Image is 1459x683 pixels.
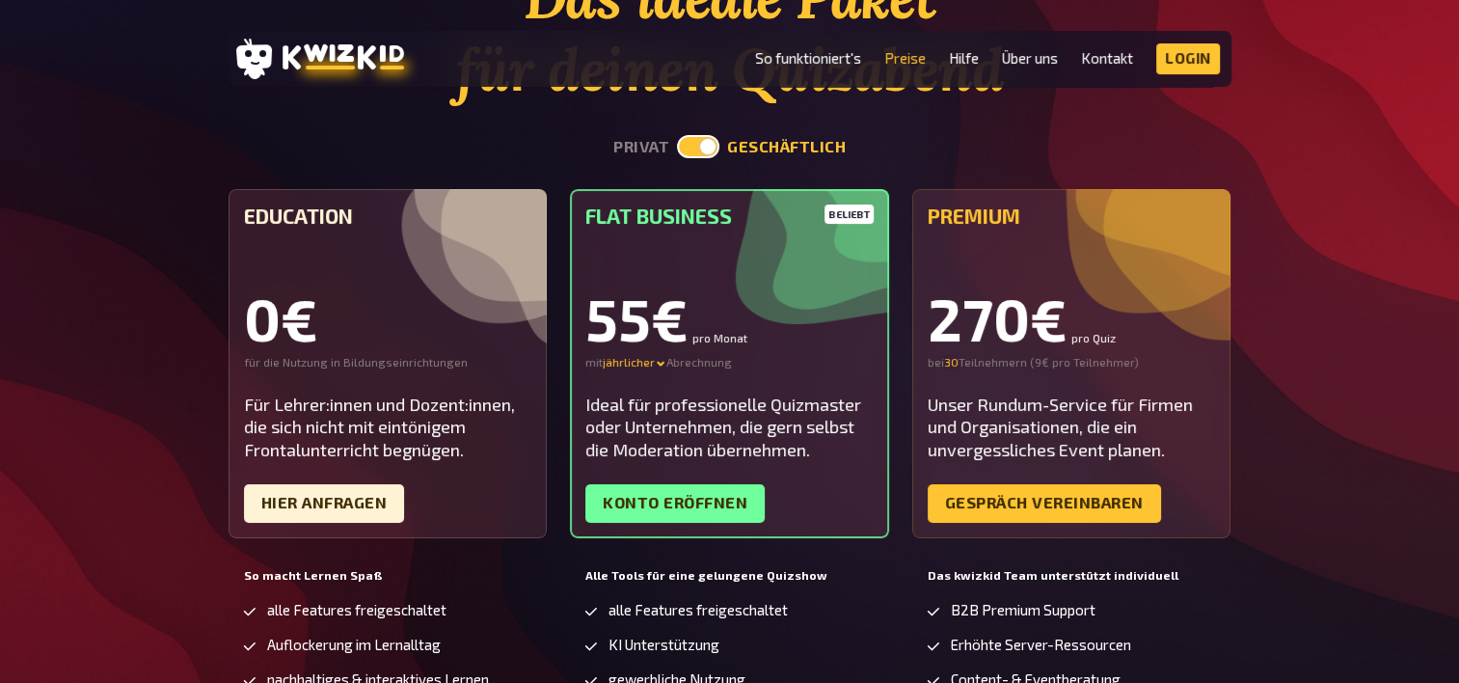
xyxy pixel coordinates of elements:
h5: Education [244,205,532,228]
a: Preise [884,50,926,67]
div: Für Lehrer:innen und Dozent:innen, die sich nicht mit eintönigem Frontalunterricht begnügen. [244,394,532,461]
div: 55€ [585,289,874,347]
div: für die Nutzung in Bildungseinrichtungen [244,355,532,370]
span: alle Features freigeschaltet [608,602,788,618]
a: So funktioniert's [755,50,861,67]
a: Hilfe [949,50,979,67]
a: Über uns [1002,50,1058,67]
small: pro Monat [692,332,747,343]
span: alle Features freigeschaltet [267,602,446,618]
div: bei Teilnehmern ( 9€ pro Teilnehmer ) [928,355,1216,370]
a: Konto eröffnen [585,484,765,523]
a: Gespräch vereinbaren [928,484,1161,523]
a: Kontakt [1081,50,1133,67]
button: geschäftlich [727,138,846,156]
button: privat [613,138,669,156]
a: Login [1156,43,1220,74]
h5: Premium [928,205,1216,228]
div: 0€ [244,289,532,347]
h5: So macht Lernen Spaß [244,569,532,583]
small: pro Quiz [1071,332,1116,343]
span: Erhöhte Server-Ressourcen [951,637,1131,653]
h5: Das kwizkid Team unterstützt individuell [928,569,1216,583]
a: Hier Anfragen [244,484,405,523]
div: jährlicher [603,355,666,370]
span: B2B Premium Support [951,602,1095,618]
span: Auflockerung im Lernalltag [267,637,441,653]
span: KI Unterstützung [608,637,719,653]
div: Ideal für professionelle Quizmaster oder Unternehmen, die gern selbst die Moderation übernehmen. [585,394,874,461]
input: 0 [944,355,959,370]
div: 270€ [928,289,1216,347]
div: Unser Rundum-Service für Firmen und Organisationen, die ein unvergessliches Event planen. [928,394,1216,461]
div: mit Abrechnung [585,355,874,370]
h5: Flat Business [585,205,874,228]
h5: Alle Tools für eine gelungene Quizshow [585,569,874,583]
